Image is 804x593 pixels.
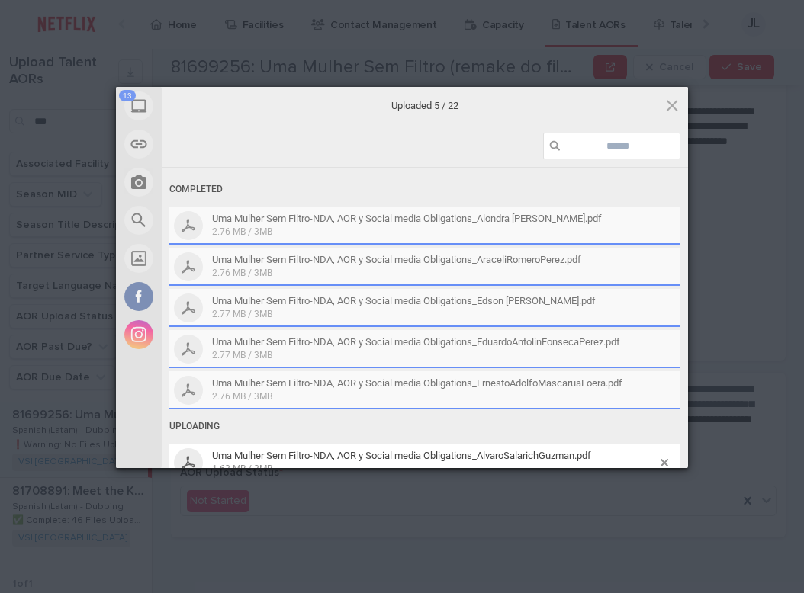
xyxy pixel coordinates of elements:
[254,463,272,474] span: 3MB
[254,309,272,319] span: 3MB
[254,350,272,361] span: 3MB
[272,99,577,113] span: Uploaded 5 / 22
[207,377,668,402] span: Uma Mulher Sem Filtro-NDA, AOR y Social media Obligations_ErnestoAdolfoMascaruaLoera.pdf
[207,336,668,361] span: Uma Mulher Sem Filtro-NDA, AOR y Social media Obligations_EduardoAntolinFonsecaPerez.pdf
[207,213,668,238] span: Uma Mulher Sem Filtro-NDA, AOR y Social media Obligations_Alondra Patricia Hidalgo Quintero.pdf
[212,391,252,402] span: 2.76 MB /
[254,226,272,237] span: 3MB
[212,463,252,474] span: 1.63 MB /
[254,268,272,278] span: 3MB
[212,213,602,224] span: Uma Mulher Sem Filtro-NDA, AOR y Social media Obligations_Alondra [PERSON_NAME].pdf
[212,377,622,389] span: Uma Mulher Sem Filtro-NDA, AOR y Social media Obligations_ErnestoAdolfoMascaruaLoera.pdf
[212,254,581,265] span: Uma Mulher Sem Filtro-NDA, AOR y Social media Obligations_AraceliRomeroPerez.pdf
[212,295,596,306] span: Uma Mulher Sem Filtro-NDA, AOR y Social media Obligations_Edson [PERSON_NAME].pdf
[169,412,680,441] div: Uploading
[212,336,620,348] span: Uma Mulher Sem Filtro-NDA, AOR y Social media Obligations_EduardoAntolinFonsecaPerez.pdf
[254,391,272,402] span: 3MB
[207,254,668,279] span: Uma Mulher Sem Filtro-NDA, AOR y Social media Obligations_AraceliRomeroPerez.pdf
[169,175,680,204] div: Completed
[212,226,252,237] span: 2.76 MB /
[212,309,252,319] span: 2.77 MB /
[212,350,252,361] span: 2.77 MB /
[207,450,661,475] span: Uma Mulher Sem Filtro-NDA, AOR y Social media Obligations_AlvaroSalarichGuzman.pdf
[212,268,252,278] span: 2.76 MB /
[207,295,668,320] span: Uma Mulher Sem Filtro-NDA, AOR y Social media Obligations_Edson Enrique Matus Macias García.pdf
[212,450,591,461] span: Uma Mulher Sem Filtro-NDA, AOR y Social media Obligations_AlvaroSalarichGuzman.pdf
[664,97,680,114] span: Click here or hit ESC to close picker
